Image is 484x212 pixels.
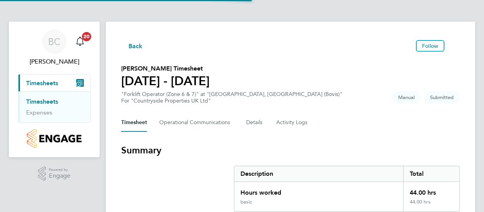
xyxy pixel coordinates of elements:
[129,42,143,51] span: Back
[234,166,403,182] div: Description
[403,166,459,182] div: Total
[121,144,460,156] h3: Summary
[38,167,71,181] a: Powered byEngage
[18,29,90,66] a: BC[PERSON_NAME]
[240,199,252,205] div: basic
[18,74,90,91] button: Timesheets
[416,40,444,52] button: Follow
[72,29,88,54] a: 20
[26,98,58,105] a: Timesheets
[82,32,91,41] span: 20
[234,166,460,212] div: Summary
[121,91,342,104] div: "Forklift Operator (Zone 6 & 7)" at "[GEOGRAPHIC_DATA], [GEOGRAPHIC_DATA] (Bovis)"
[392,91,421,104] span: This timesheet was manually created.
[424,91,460,104] span: This timesheet is Submitted.
[121,73,210,89] h1: [DATE] - [DATE]
[159,113,234,132] button: Operational Communications
[18,57,90,66] span: Bren Conway
[403,199,459,211] div: 44.00 hrs
[18,129,90,148] a: Go to home page
[9,22,100,157] nav: Main navigation
[276,113,309,132] button: Activity Logs
[234,182,403,199] div: Hours worked
[49,167,70,173] span: Powered by
[27,129,81,148] img: countryside-properties-logo-retina.png
[121,64,210,73] h2: [PERSON_NAME] Timesheet
[121,113,147,132] button: Timesheet
[121,98,342,104] div: For "Countryside Properties UK Ltd"
[422,42,438,49] span: Follow
[26,79,58,87] span: Timesheets
[26,109,52,116] a: Expenses
[246,113,264,132] button: Details
[121,41,143,50] button: Back
[447,44,460,48] button: Timesheets Menu
[49,173,70,179] span: Engage
[48,37,60,47] span: BC
[18,91,90,123] div: Timesheets
[403,182,459,199] div: 44.00 hrs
